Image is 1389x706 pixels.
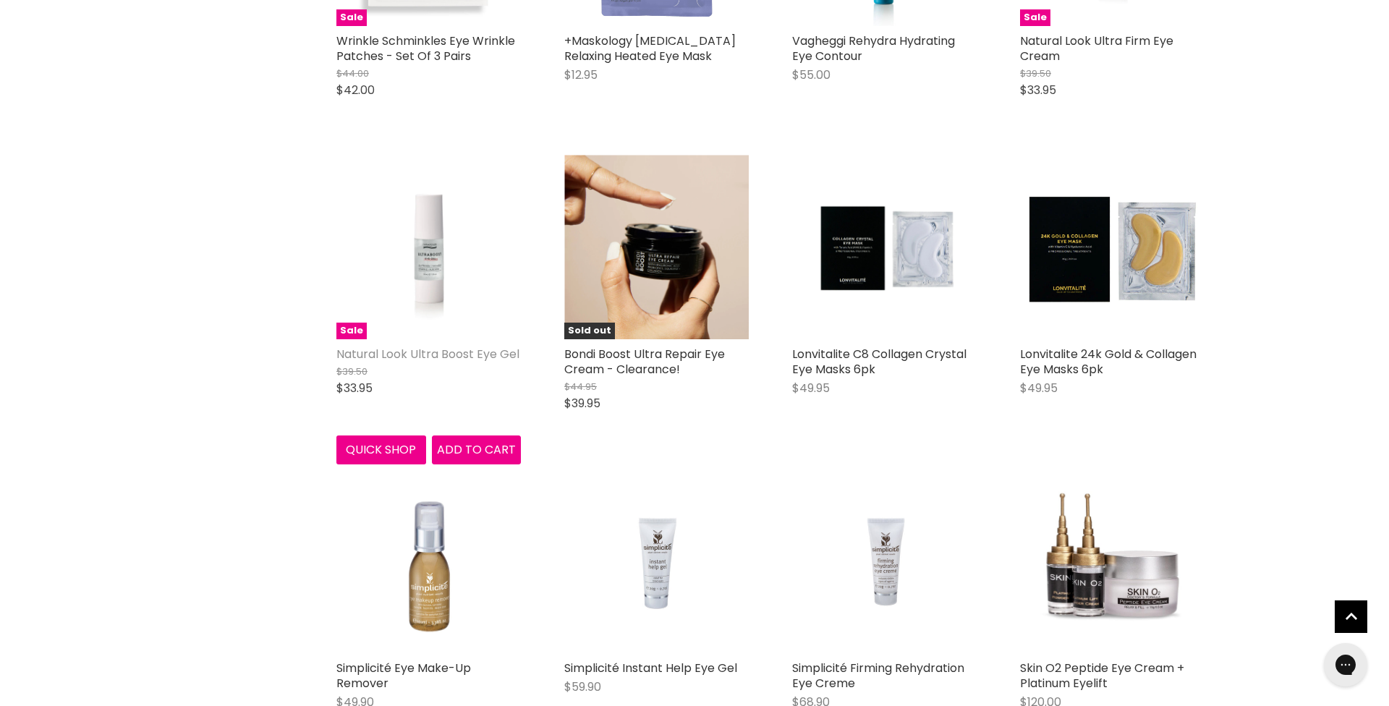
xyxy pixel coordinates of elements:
img: Lonvitalite 24k Gold & Collagen Eye Masks 6pk [1020,155,1205,339]
a: Natural Look Ultra Boost Eye GelSale [336,155,521,339]
a: Bondi Boost Ultra Repair Eye Cream - Clearance!Sold out [564,155,749,339]
a: Lonvitalite C8 Collagen Crystal Eye Masks 6pk [792,346,967,378]
span: $39.95 [564,395,600,412]
a: Vagheggi Rehydra Hydrating Eye Contour [792,33,955,64]
a: Bondi Boost Ultra Repair Eye Cream - Clearance! [564,346,725,378]
img: Natural Look Ultra Boost Eye Gel [336,155,521,339]
button: Add to cart [432,435,522,464]
img: Lonvitalite C8 Collagen Crystal Eye Masks 6pk [792,186,977,309]
span: $42.00 [336,82,375,98]
span: Sale [336,9,367,26]
span: Sale [1020,9,1050,26]
span: $55.00 [792,67,831,83]
a: Simplicité Eye Make-Up Remover [336,660,471,692]
img: Simplicité Firming Rehydration Eye Creme [792,469,977,653]
a: Skin O2 Peptide Eye Cream + Platinum Eyelift [1020,660,1184,692]
a: Simplicité Firming Rehydration Eye Creme [792,660,964,692]
span: $39.50 [1020,67,1051,80]
span: Sold out [564,323,615,339]
iframe: Gorgias live chat messenger [1317,638,1375,692]
span: $44.95 [564,380,597,394]
span: $39.50 [336,365,368,378]
span: $44.00 [336,67,369,80]
img: Simplicité Eye Make-Up Remover [336,469,521,653]
button: Quick shop [336,435,426,464]
span: $49.95 [792,380,830,396]
span: Add to cart [437,441,516,458]
a: Wrinkle Schminkles Eye Wrinkle Patches - Set Of 3 Pairs [336,33,515,64]
span: $33.95 [336,380,373,396]
span: $33.95 [1020,82,1056,98]
a: Natural Look Ultra Firm Eye Cream [1020,33,1173,64]
span: $49.95 [1020,380,1058,396]
img: Bondi Boost Ultra Repair Eye Cream - Clearance! [564,155,749,339]
a: Simplicité Instant Help Eye Gel [564,660,737,676]
a: Lonvitalite C8 Collagen Crystal Eye Masks 6pk [792,155,977,339]
span: $59.90 [564,679,601,695]
a: Lonvitalite 24k Gold & Collagen Eye Masks 6pk [1020,346,1197,378]
span: Sale [336,323,367,339]
img: Simplicité Instant Help Eye Gel [564,469,749,653]
a: Natural Look Ultra Boost Eye Gel [336,346,519,362]
a: +Maskology [MEDICAL_DATA] Relaxing Heated Eye Mask [564,33,736,64]
img: Skin O2 Peptide Eye Cream + Platinum Eyelift [1020,469,1205,653]
span: $12.95 [564,67,598,83]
